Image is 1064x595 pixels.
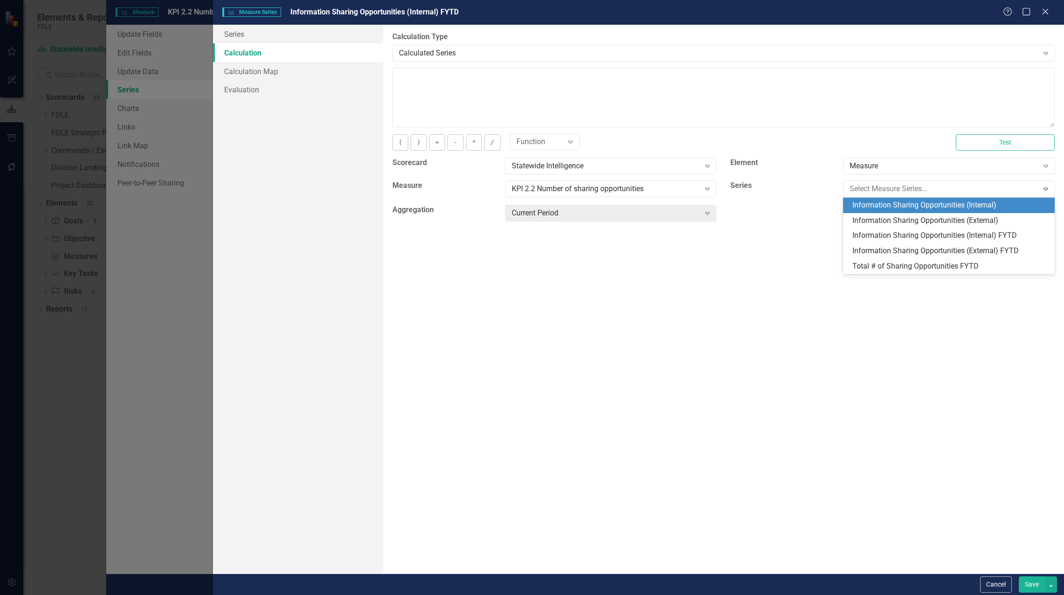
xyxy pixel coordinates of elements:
div: Function [516,137,563,147]
label: Measure [392,180,498,191]
div: Statewide Intelligence [512,161,700,172]
a: Evaluation [213,80,383,99]
button: ( [392,134,408,151]
div: Information Sharing Opportunities (External) FYTD [852,246,1049,256]
a: Series [213,25,383,43]
div: Measure [850,161,1038,172]
label: Series [730,180,836,191]
button: Cancel [980,576,1012,593]
div: Total # of Sharing Opportunities FYTD [852,261,1049,272]
button: + [429,134,445,151]
span: Measure Series [222,7,281,17]
div: Information Sharing Opportunities (Internal) [852,200,1049,211]
button: ) [411,134,426,151]
label: Calculation Type [392,32,1055,42]
div: Information Sharing Opportunities (Internal) FYTD [852,230,1049,241]
label: Element [730,158,836,168]
div: Information Sharing Opportunities (External) [852,215,1049,226]
span: Information Sharing Opportunities (Internal) FYTD [290,7,459,16]
button: / [484,134,500,151]
a: Calculation [213,43,383,62]
button: Test [956,134,1055,151]
div: Current Period [512,208,700,218]
a: Calculation Map [213,62,383,81]
button: Save [1019,576,1045,593]
button: - [447,134,463,151]
div: KPI 2.2 Number of sharing opportunities [512,184,700,194]
label: Scorecard [392,158,498,168]
label: Aggregation [392,205,498,215]
div: Calculated Series [399,48,1038,58]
